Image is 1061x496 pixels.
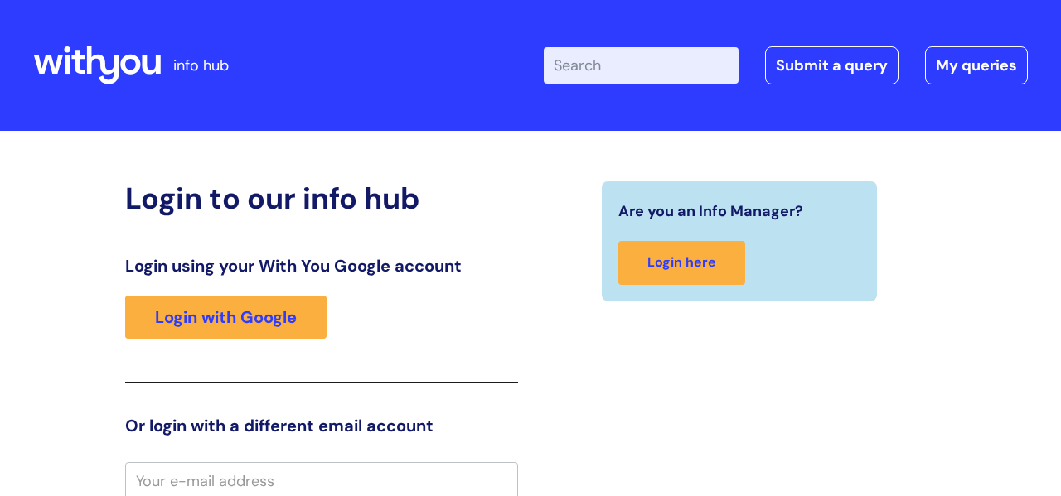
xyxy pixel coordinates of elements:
input: Search [544,47,739,84]
a: My queries [925,46,1028,84]
span: Are you an Info Manager? [618,198,803,224]
h3: Login using your With You Google account [125,256,518,276]
h2: Login to our info hub [125,181,518,216]
a: Submit a query [765,46,899,84]
a: Login here [618,241,745,285]
p: info hub [173,52,229,79]
h3: Or login with a different email account [125,416,518,436]
a: Login with Google [125,296,327,339]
